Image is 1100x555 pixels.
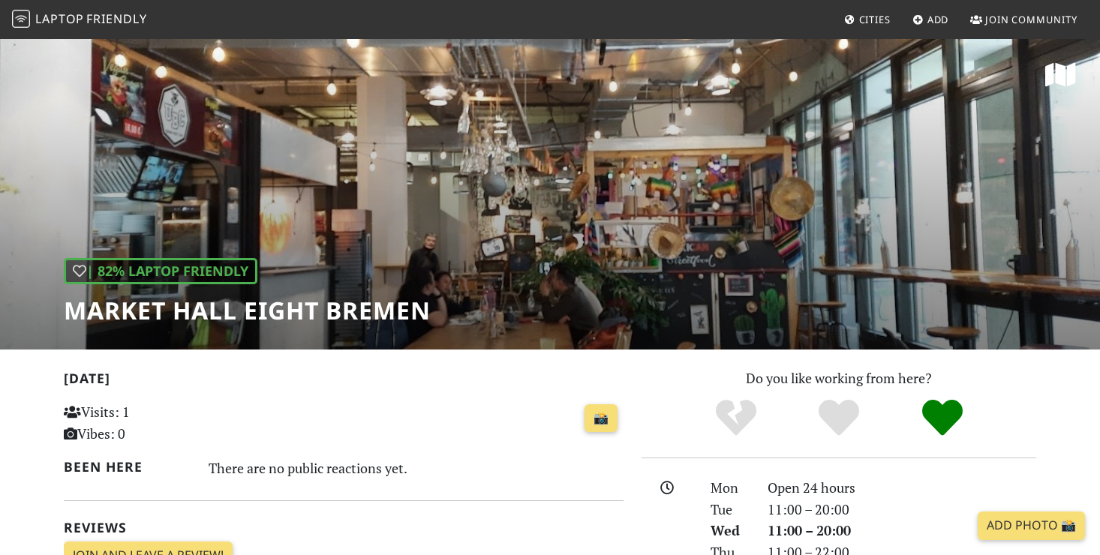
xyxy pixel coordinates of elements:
[906,6,955,33] a: Add
[702,520,759,541] div: Wed
[978,511,1085,540] a: Add Photo 📸
[787,397,891,439] div: Yes
[964,6,1083,33] a: Join Community
[64,401,239,445] p: Visits: 1 Vibes: 0
[891,397,994,439] div: Definitely!
[64,370,624,392] h2: [DATE]
[859,13,891,26] span: Cities
[86,10,146,27] span: Friendly
[64,520,624,535] h2: Reviews
[64,296,431,325] h1: Market Hall Eight Bremen
[759,520,1045,541] div: 11:00 – 20:00
[12,7,147,33] a: LaptopFriendly LaptopFriendly
[985,13,1077,26] span: Join Community
[927,13,949,26] span: Add
[759,499,1045,520] div: 11:00 – 20:00
[209,456,624,480] div: There are no public reactions yet.
[585,404,618,433] a: 📸
[702,499,759,520] div: Tue
[64,258,257,284] div: | 82% Laptop Friendly
[838,6,897,33] a: Cities
[64,459,191,475] h2: Been here
[702,477,759,499] div: Mon
[12,10,30,28] img: LaptopFriendly
[759,477,1045,499] div: Open 24 hours
[642,367,1036,389] p: Do you like working from here?
[35,10,84,27] span: Laptop
[684,397,788,439] div: No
